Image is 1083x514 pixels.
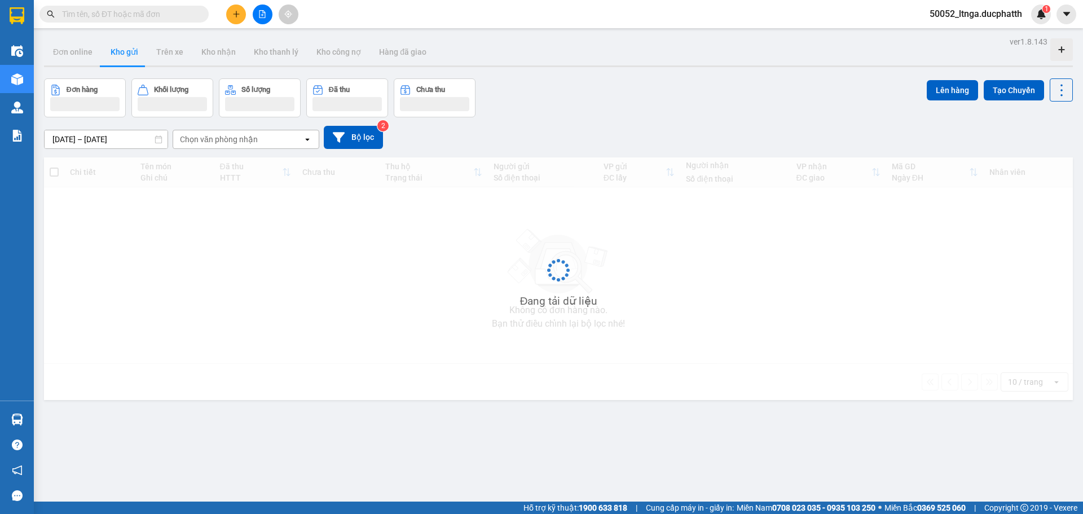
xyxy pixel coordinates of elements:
img: logo-vxr [10,7,24,24]
button: Đã thu [306,78,388,117]
img: warehouse-icon [11,102,23,113]
span: | [974,502,976,514]
span: Cung cấp máy in - giấy in: [646,502,734,514]
svg: open [303,135,312,144]
div: Chưa thu [416,86,445,94]
span: notification [12,465,23,476]
button: file-add [253,5,272,24]
strong: 1900 633 818 [579,503,627,512]
span: 1 [1044,5,1048,13]
span: copyright [1020,504,1028,512]
button: Kho nhận [192,38,245,65]
span: aim [284,10,292,18]
button: Đơn online [44,38,102,65]
div: Số lượng [241,86,270,94]
span: ⚪️ [878,506,882,510]
div: Đã thu [329,86,350,94]
button: Số lượng [219,78,301,117]
div: Tạo kho hàng mới [1050,38,1073,61]
span: caret-down [1062,9,1072,19]
img: warehouse-icon [11,45,23,57]
button: Đơn hàng [44,78,126,117]
button: Kho thanh lý [245,38,307,65]
div: Chọn văn phòng nhận [180,134,258,145]
span: plus [232,10,240,18]
button: Trên xe [147,38,192,65]
span: Miền Nam [737,502,875,514]
span: search [47,10,55,18]
sup: 1 [1042,5,1050,13]
button: Lên hàng [927,80,978,100]
span: message [12,490,23,501]
img: warehouse-icon [11,73,23,85]
input: Select a date range. [45,130,168,148]
span: Hỗ trợ kỹ thuật: [523,502,627,514]
div: Khối lượng [154,86,188,94]
img: warehouse-icon [11,414,23,425]
span: file-add [258,10,266,18]
button: Kho công nợ [307,38,370,65]
sup: 2 [377,120,389,131]
span: question-circle [12,440,23,450]
button: Tạo Chuyến [984,80,1044,100]
div: Đơn hàng [67,86,98,94]
div: Đang tải dữ liệu [520,293,597,310]
span: | [636,502,637,514]
button: Chưa thu [394,78,476,117]
button: plus [226,5,246,24]
button: Bộ lọc [324,126,383,149]
div: ver 1.8.143 [1010,36,1047,48]
img: icon-new-feature [1036,9,1046,19]
span: 50052_ltnga.ducphatth [921,7,1031,21]
button: caret-down [1056,5,1076,24]
input: Tìm tên, số ĐT hoặc mã đơn [62,8,195,20]
strong: 0369 525 060 [917,503,966,512]
button: Hàng đã giao [370,38,435,65]
button: aim [279,5,298,24]
button: Khối lượng [131,78,213,117]
img: solution-icon [11,130,23,142]
strong: 0708 023 035 - 0935 103 250 [772,503,875,512]
button: Kho gửi [102,38,147,65]
span: Miền Bắc [884,502,966,514]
